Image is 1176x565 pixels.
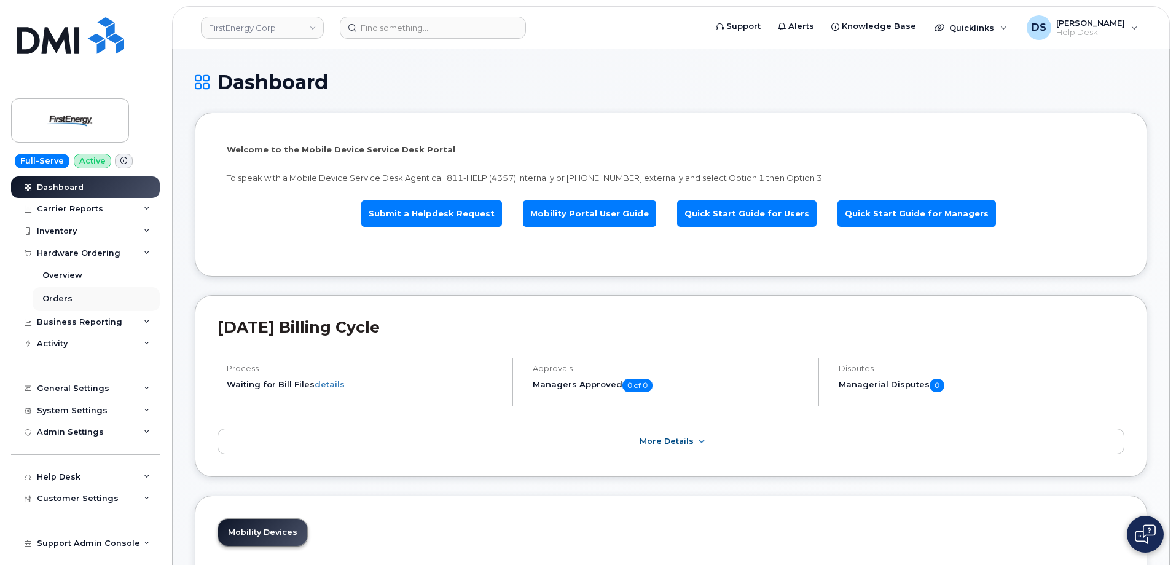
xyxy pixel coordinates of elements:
[218,318,1124,336] h2: [DATE] Billing Cycle
[677,200,817,227] a: Quick Start Guide for Users
[640,437,694,446] span: More Details
[837,200,996,227] a: Quick Start Guide for Managers
[523,200,656,227] a: Mobility Portal User Guide
[1135,524,1156,544] img: Open chat
[227,172,1115,184] p: To speak with a Mobile Device Service Desk Agent call 811-HELP (4357) internally or [PHONE_NUMBER...
[361,200,502,227] a: Submit a Helpdesk Request
[227,364,501,373] h4: Process
[839,379,1124,392] h5: Managerial Disputes
[930,379,944,392] span: 0
[533,379,807,392] h5: Managers Approved
[195,71,1147,93] h1: Dashboard
[218,519,307,546] a: Mobility Devices
[227,379,501,390] li: Waiting for Bill Files
[533,364,807,373] h4: Approvals
[315,379,345,389] a: details
[622,379,653,392] span: 0 of 0
[227,144,1115,156] p: Welcome to the Mobile Device Service Desk Portal
[839,364,1124,373] h4: Disputes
